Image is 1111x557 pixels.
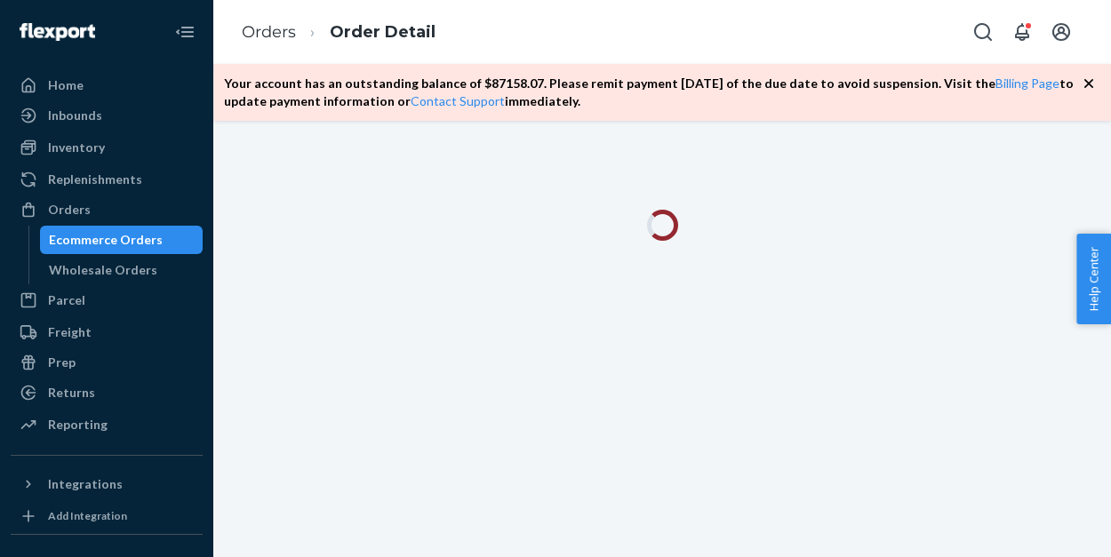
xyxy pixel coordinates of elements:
[228,6,450,59] ol: breadcrumbs
[11,505,203,527] a: Add Integration
[11,71,203,99] a: Home
[48,201,91,219] div: Orders
[1043,14,1079,50] button: Open account menu
[11,165,203,194] a: Replenishments
[40,226,204,254] a: Ecommerce Orders
[48,171,142,188] div: Replenishments
[48,384,95,402] div: Returns
[995,76,1059,91] a: Billing Page
[11,470,203,498] button: Integrations
[11,378,203,407] a: Returns
[167,14,203,50] button: Close Navigation
[20,23,95,41] img: Flexport logo
[11,101,203,130] a: Inbounds
[11,133,203,162] a: Inventory
[330,22,436,42] a: Order Detail
[48,508,127,523] div: Add Integration
[242,22,296,42] a: Orders
[48,107,102,124] div: Inbounds
[411,93,505,108] a: Contact Support
[49,261,157,279] div: Wholesale Orders
[48,76,84,94] div: Home
[11,195,203,224] a: Orders
[48,354,76,371] div: Prep
[40,256,204,284] a: Wholesale Orders
[49,231,163,249] div: Ecommerce Orders
[224,75,1083,110] p: Your account has an outstanding balance of $ 87158.07 . Please remit payment [DATE] of the due da...
[965,14,1001,50] button: Open Search Box
[11,410,203,439] a: Reporting
[48,416,108,434] div: Reporting
[48,291,85,309] div: Parcel
[48,139,105,156] div: Inventory
[48,475,123,493] div: Integrations
[48,323,92,341] div: Freight
[1076,234,1111,324] button: Help Center
[11,286,203,314] a: Parcel
[11,318,203,346] a: Freight
[1004,14,1040,50] button: Open notifications
[11,348,203,377] a: Prep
